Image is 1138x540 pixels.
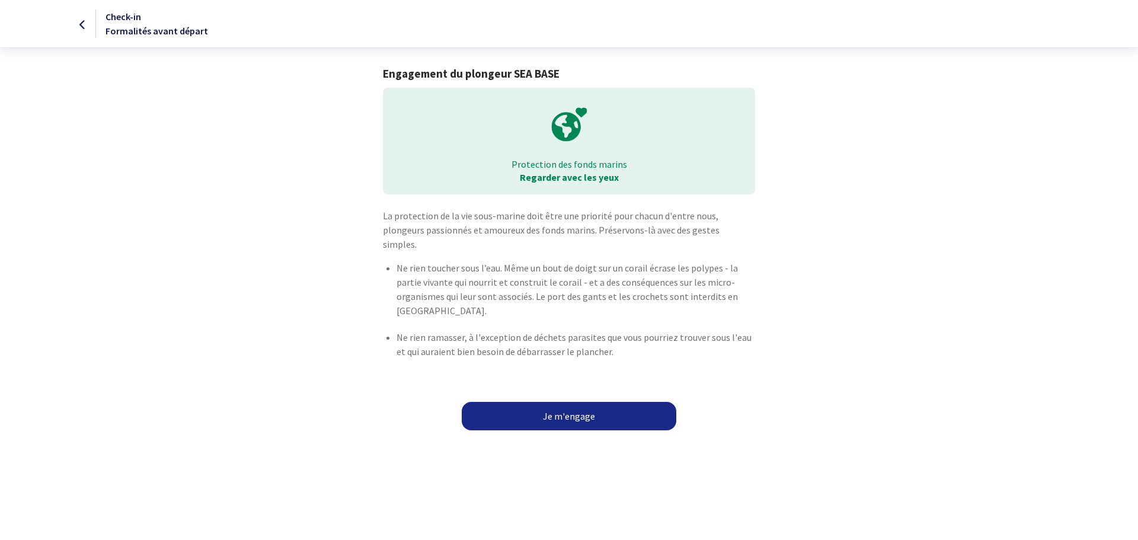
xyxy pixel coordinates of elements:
strong: Regarder avec les yeux [520,171,619,183]
p: Protection des fonds marins [391,158,746,171]
span: Check-in Formalités avant départ [106,11,208,37]
a: Je m'engage [462,402,676,430]
p: Ne rien ramasser, à l'exception de déchets parasites que vous pourriez trouver sous l'eau et qui ... [397,330,755,359]
p: Ne rien toucher sous l’eau. Même un bout de doigt sur un corail écrase les polypes - la partie vi... [397,261,755,318]
h1: Engagement du plongeur SEA BASE [383,67,755,81]
p: La protection de la vie sous-marine doit être une priorité pour chacun d'entre nous, plongeurs pa... [383,209,755,251]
